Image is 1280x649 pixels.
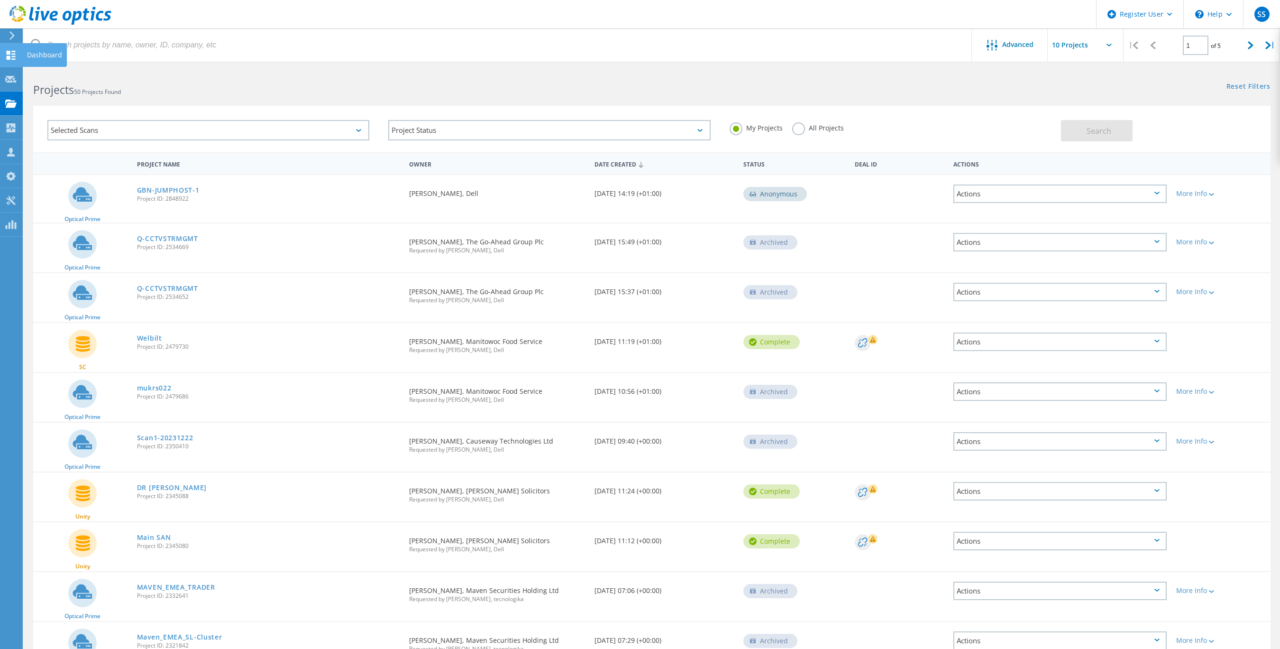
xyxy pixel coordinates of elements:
span: Requested by [PERSON_NAME], Dell [409,447,585,453]
div: [DATE] 11:12 (+00:00) [590,522,738,554]
span: Requested by [PERSON_NAME], Dell [409,497,585,502]
div: | [1261,28,1280,62]
span: Requested by [PERSON_NAME], Dell [409,347,585,353]
div: Archived [743,235,797,250]
span: Project ID: 2332641 [137,593,400,599]
span: Optical Prime [64,216,101,222]
span: Requested by [PERSON_NAME], Dell [409,397,585,403]
div: Project Name [132,155,404,172]
div: [PERSON_NAME], Manitowoc Food Service [404,323,590,362]
div: Selected Scans [47,120,369,140]
span: Optical Prime [64,414,101,420]
a: mukrs022 [137,385,172,391]
label: My Projects [730,122,783,131]
div: Archived [743,634,797,648]
span: Advanced [1002,41,1033,48]
span: Project ID: 2345088 [137,493,400,499]
a: Maven_EMEA_SL-Cluster [137,634,222,640]
span: Project ID: 2321842 [137,643,400,649]
div: Actions [953,532,1167,550]
svg: \n [1195,10,1204,19]
label: All Projects [792,122,844,131]
a: MAVEN_EMEA_TRADER [137,584,215,591]
div: [DATE] 11:19 (+01:00) [590,323,738,354]
div: More Info [1176,288,1266,295]
div: More Info [1176,587,1266,594]
span: SC [79,364,86,370]
div: More Info [1176,438,1266,445]
div: [DATE] 11:24 (+00:00) [590,473,738,504]
div: Archived [743,385,797,399]
span: Project ID: 2479686 [137,394,400,399]
div: Archived [743,584,797,598]
div: Actions [953,283,1167,301]
span: Optical Prime [64,315,101,320]
span: Project ID: 2848922 [137,196,400,202]
a: Welbilt [137,335,162,342]
span: Project ID: 2350410 [137,444,400,449]
div: Status [739,155,850,172]
div: Anonymous [743,187,807,201]
span: of 5 [1211,42,1221,50]
div: Deal Id [850,155,949,172]
span: SS [1257,10,1266,18]
div: [PERSON_NAME], The Go-Ahead Group Plc [404,273,590,313]
span: Requested by [PERSON_NAME], Dell [409,297,585,303]
div: [DATE] 15:49 (+01:00) [590,223,738,255]
div: Complete [743,335,800,349]
div: [DATE] 07:06 (+00:00) [590,572,738,603]
span: Optical Prime [64,613,101,619]
button: Search [1061,120,1133,141]
div: [DATE] 14:19 (+01:00) [590,175,738,206]
div: [PERSON_NAME], [PERSON_NAME] Solicitors [404,473,590,512]
div: More Info [1176,239,1266,245]
div: More Info [1176,190,1266,197]
a: Q-CCTVSTRMGMT [137,285,198,292]
a: DR [PERSON_NAME] [137,484,207,491]
span: 50 Projects Found [74,88,121,96]
div: Complete [743,534,800,548]
a: Live Optics Dashboard [9,20,111,27]
div: Date Created [590,155,738,173]
span: Optical Prime [64,464,101,470]
div: [PERSON_NAME], The Go-Ahead Group Plc [404,223,590,263]
div: [PERSON_NAME], Dell [404,175,590,206]
span: Optical Prime [64,265,101,270]
span: Search [1087,126,1111,136]
div: [DATE] 10:56 (+01:00) [590,373,738,404]
a: GBN-JUMPHOST-1 [137,187,200,194]
div: Project Status [388,120,710,140]
a: Q-CCTVSTRMGMT [137,235,198,242]
div: | [1124,28,1143,62]
div: Actions [953,185,1167,203]
div: Complete [743,484,800,499]
div: Dashboard [27,52,62,58]
span: Project ID: 2345080 [137,543,400,549]
div: Actions [953,582,1167,600]
span: Requested by [PERSON_NAME], Dell [409,547,585,552]
a: Scan1-20231222 [137,435,193,441]
div: Actions [953,432,1167,451]
div: [PERSON_NAME], [PERSON_NAME] Solicitors [404,522,590,562]
div: [DATE] 15:37 (+01:00) [590,273,738,305]
div: Actions [953,382,1167,401]
div: [PERSON_NAME], Maven Securities Holding Ltd [404,572,590,612]
span: Requested by [PERSON_NAME], Dell [409,248,585,253]
div: More Info [1176,388,1266,395]
div: [DATE] 09:40 (+00:00) [590,423,738,454]
div: Archived [743,285,797,299]
div: [PERSON_NAME], Causeway Technologies Ltd [404,423,590,462]
span: Project ID: 2534669 [137,244,400,250]
div: Actions [953,233,1167,251]
div: Actions [953,333,1167,351]
b: Projects [33,82,74,97]
div: Actions [949,155,1171,172]
span: Project ID: 2534652 [137,294,400,300]
a: Main SAN [137,534,171,541]
span: Project ID: 2479730 [137,344,400,350]
span: Unity [75,564,90,569]
div: More Info [1176,637,1266,644]
a: Reset Filters [1226,83,1271,91]
input: Search projects by name, owner, ID, company, etc [24,28,972,62]
span: Requested by [PERSON_NAME], tecnologika [409,596,585,602]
